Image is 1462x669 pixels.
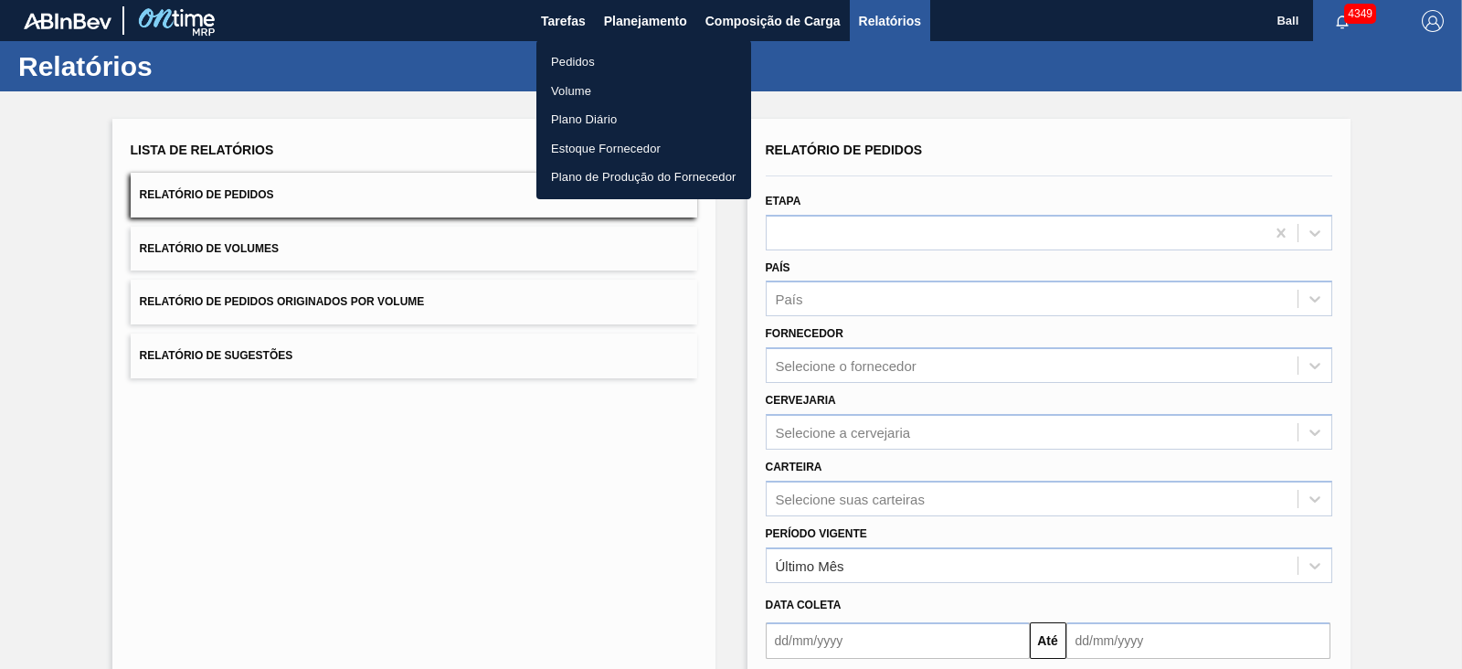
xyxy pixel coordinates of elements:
a: Plano Diário [536,105,751,134]
a: Pedidos [536,48,751,77]
a: Plano de Produção do Fornecedor [536,163,751,192]
a: Estoque Fornecedor [536,134,751,164]
a: Volume [536,77,751,106]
